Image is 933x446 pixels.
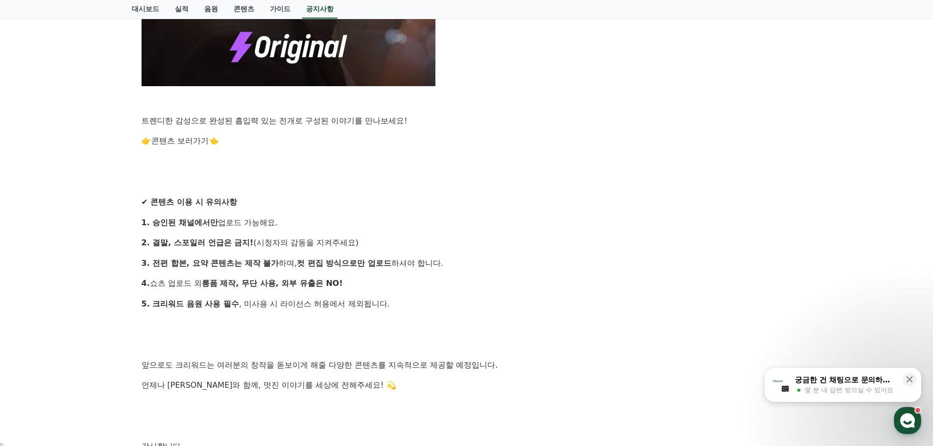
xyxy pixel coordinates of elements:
strong: 2. 결말, 스포일러 언급은 금지! [142,238,254,247]
p: 앞으로도 크리워드는 여러분의 창작을 돋보이게 해줄 다양한 콘텐츠를 지속적으로 제공할 예정입니다. [142,359,792,372]
strong: 컷 편집 방식으로만 업로드 [297,258,391,268]
a: 대화 [65,310,126,335]
p: 트렌디한 감성으로 완성된 흡입력 있는 전개로 구성된 이야기를 만나보세요! [142,115,792,127]
span: 홈 [31,325,37,333]
strong: 1. 승인된 채널에서만 [142,218,218,227]
span: 대화 [90,326,101,333]
p: 👉 👈 [142,135,792,147]
p: 하며, 하셔야 합니다. [142,257,792,270]
p: 쇼츠 업로드 외 [142,277,792,290]
a: 콘텐츠 보러가기 [151,136,209,145]
strong: 5. 크리워드 음원 사용 필수 [142,299,239,308]
span: 설정 [151,325,163,333]
a: 설정 [126,310,188,335]
p: , 미사용 시 라이선스 허용에서 제외됩니다. [142,298,792,310]
p: 업로드 가능해요. [142,216,792,229]
strong: ✔ 콘텐츠 이용 시 유의사항 [142,197,238,207]
strong: 4. [142,279,150,288]
p: (시청자의 감동을 지켜주세요) [142,236,792,249]
p: 언제나 [PERSON_NAME]와 함께, 멋진 이야기를 세상에 전해주세요! 💫 [142,379,792,392]
a: 홈 [3,310,65,335]
strong: 롱폼 제작, 무단 사용, 외부 유출은 NO! [202,279,343,288]
strong: 3. 전편 합본, 요약 콘텐츠는 제작 불가 [142,258,279,268]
